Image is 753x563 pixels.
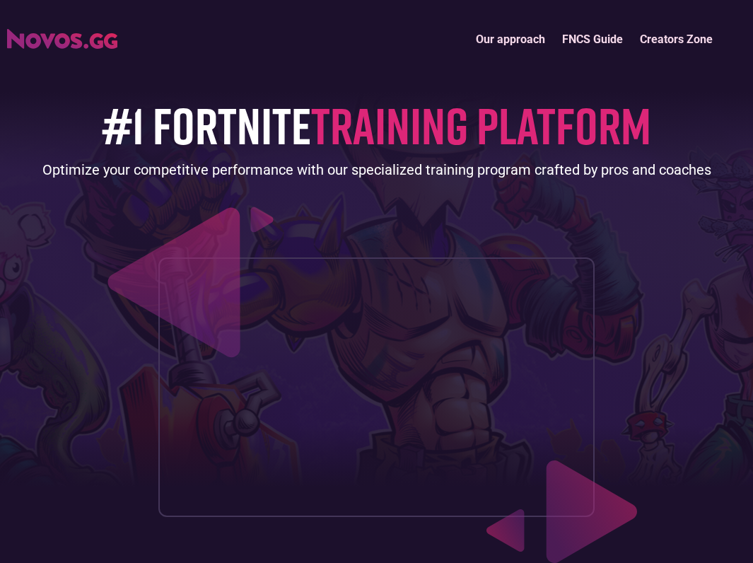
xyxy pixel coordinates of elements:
[467,24,554,54] a: Our approach
[554,24,631,54] a: FNCS Guide
[311,94,651,156] span: TRAINING PLATFORM
[7,24,117,49] a: home
[102,97,651,153] h1: #1 FORTNITE
[631,24,721,54] a: Creators Zone
[170,269,583,504] iframe: Increase your placement in 14 days (Novos.gg)
[42,160,711,180] div: Optimize your competitive performance with our specialized training program crafted by pros and c...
